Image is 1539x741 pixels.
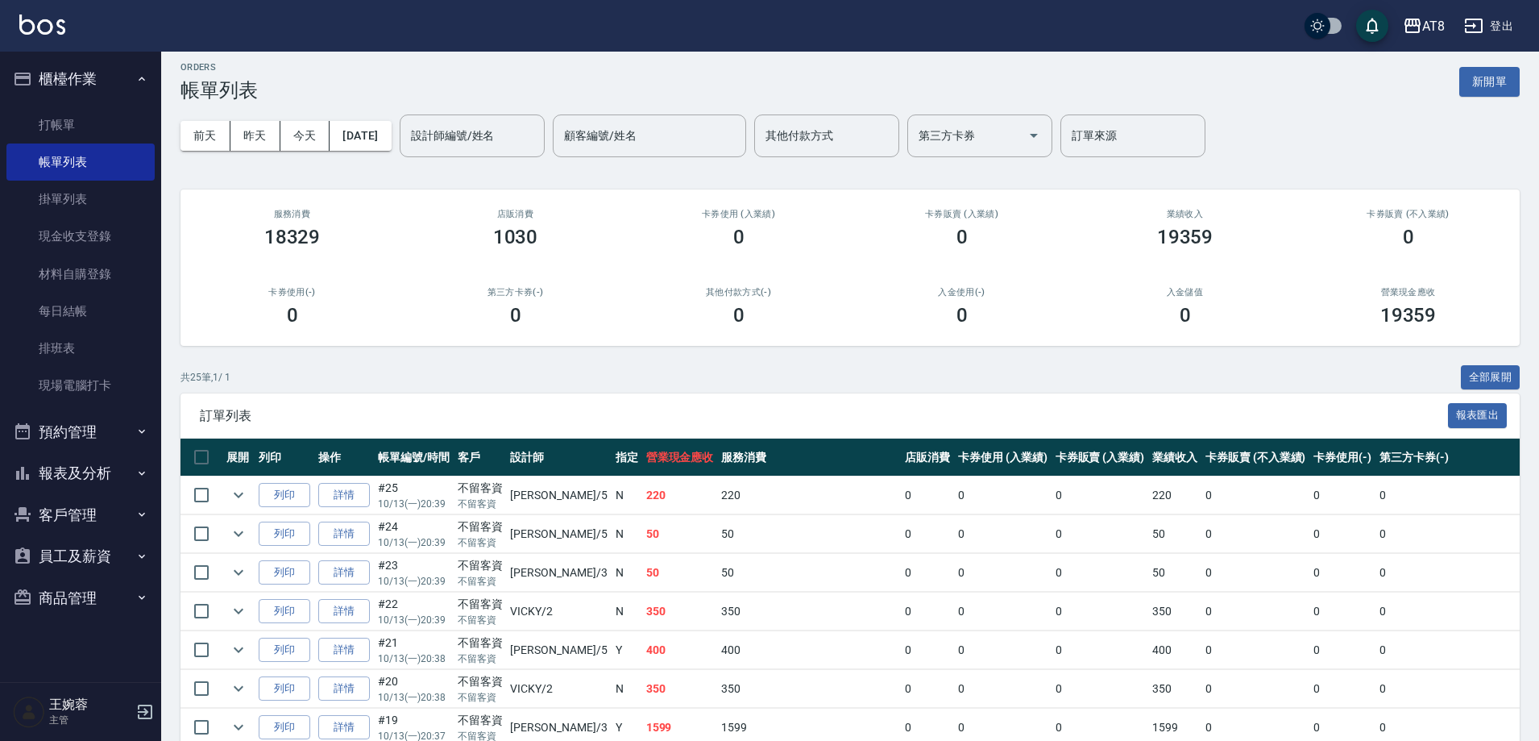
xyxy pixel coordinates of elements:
[1052,515,1149,553] td: 0
[1448,403,1508,428] button: 報表匯出
[1021,123,1047,148] button: Open
[200,408,1448,424] span: 訂單列表
[612,670,642,708] td: N
[612,554,642,592] td: N
[374,593,454,631] td: #22
[1309,631,1375,669] td: 0
[506,515,611,553] td: [PERSON_NAME] /5
[458,574,503,589] p: 不留客資
[1201,593,1309,631] td: 0
[1309,554,1375,592] td: 0
[1201,477,1309,514] td: 0
[458,535,503,550] p: 不留客資
[458,635,503,651] div: 不留客資
[374,439,454,477] th: 帳單編號/時間
[318,599,370,624] a: 詳情
[1148,515,1201,553] td: 50
[1148,477,1201,514] td: 220
[6,218,155,255] a: 現金收支登錄
[458,673,503,690] div: 不留客資
[901,593,954,631] td: 0
[1201,631,1309,669] td: 0
[1461,365,1520,390] button: 全部展開
[1157,226,1213,248] h3: 19359
[901,439,954,477] th: 店販消費
[1201,554,1309,592] td: 0
[901,477,954,514] td: 0
[378,535,450,550] p: 10/13 (一) 20:39
[200,209,384,219] h3: 服務消費
[259,522,310,547] button: 列印
[1459,67,1520,97] button: 新開單
[6,577,155,619] button: 商品管理
[458,613,503,627] p: 不留客資
[6,367,155,404] a: 現場電腦打卡
[1309,477,1375,514] td: 0
[458,712,503,729] div: 不留客資
[506,554,611,592] td: [PERSON_NAME] /3
[378,574,450,589] p: 10/13 (一) 20:39
[13,696,45,728] img: Person
[259,638,310,663] button: 列印
[259,715,310,740] button: 列印
[1148,554,1201,592] td: 50
[458,518,503,535] div: 不留客資
[869,287,1054,298] h2: 入金使用(-)
[954,631,1052,669] td: 0
[869,209,1054,219] h2: 卡券販賣 (入業績)
[717,670,901,708] td: 350
[612,631,642,669] td: Y
[1448,407,1508,423] a: 報表匯出
[1093,209,1277,219] h2: 業績收入
[646,287,831,298] h2: 其他付款方式(-)
[642,439,718,477] th: 營業現金應收
[1380,304,1437,327] h3: 19359
[6,411,155,453] button: 預約管理
[733,304,745,327] h3: 0
[1148,593,1201,631] td: 350
[374,477,454,514] td: #25
[374,554,454,592] td: #23
[642,554,718,592] td: 50
[642,670,718,708] td: 350
[642,593,718,631] td: 350
[612,477,642,514] td: N
[226,638,251,662] button: expand row
[180,121,230,151] button: 前天
[230,121,280,151] button: 昨天
[717,515,901,553] td: 50
[612,515,642,553] td: N
[1052,593,1149,631] td: 0
[259,676,310,701] button: 列印
[717,477,901,514] td: 220
[506,631,611,669] td: [PERSON_NAME] /5
[458,480,503,497] div: 不留客資
[954,670,1052,708] td: 0
[506,593,611,631] td: VICKY /2
[458,596,503,613] div: 不留客資
[374,670,454,708] td: #20
[1458,11,1520,41] button: 登出
[493,226,538,248] h3: 1030
[954,477,1052,514] td: 0
[318,522,370,547] a: 詳情
[954,515,1052,553] td: 0
[646,209,831,219] h2: 卡券使用 (入業績)
[280,121,330,151] button: 今天
[1309,593,1375,631] td: 0
[1052,631,1149,669] td: 0
[733,226,745,248] h3: 0
[642,631,718,669] td: 400
[1148,631,1201,669] td: 400
[6,494,155,536] button: 客戶管理
[287,304,298,327] h3: 0
[226,599,251,623] button: expand row
[1201,515,1309,553] td: 0
[1052,554,1149,592] td: 0
[6,293,155,330] a: 每日結帳
[1356,10,1388,42] button: save
[956,226,968,248] h3: 0
[642,477,718,514] td: 220
[458,651,503,666] p: 不留客資
[318,715,370,740] a: 詳情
